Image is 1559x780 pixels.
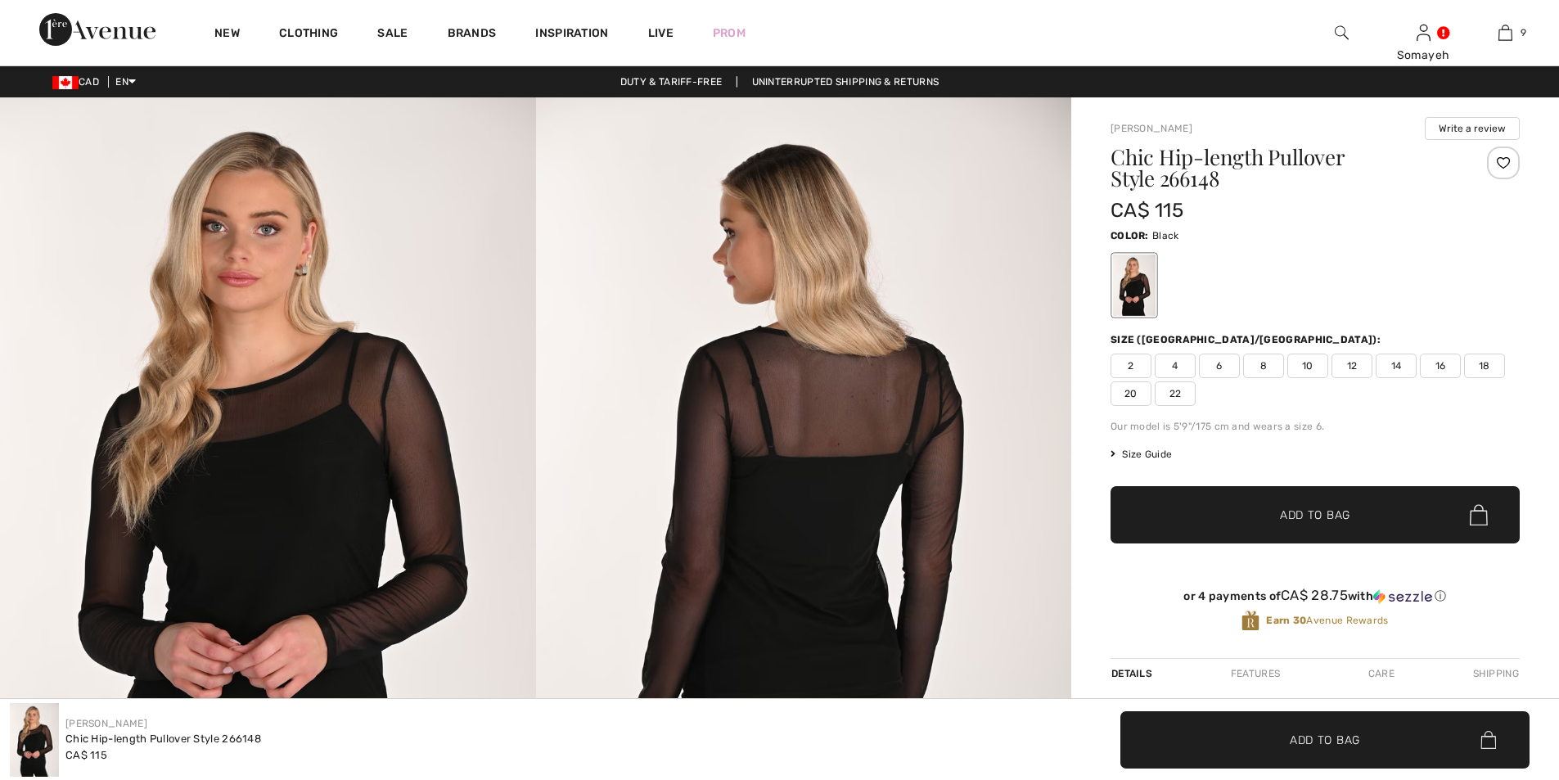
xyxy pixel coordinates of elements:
[1120,711,1530,769] button: Add to Bag
[1420,354,1461,378] span: 16
[1111,659,1156,688] div: Details
[1290,731,1360,748] span: Add to Bag
[1373,589,1432,604] img: Sezzle
[1521,25,1526,40] span: 9
[1155,381,1196,406] span: 22
[1287,354,1328,378] span: 10
[1152,230,1179,241] span: Black
[39,13,155,46] img: 1ère Avenue
[1111,588,1520,604] div: or 4 payments of with
[1111,588,1520,610] div: or 4 payments ofCA$ 28.75withSezzle Click to learn more about Sezzle
[1217,659,1294,688] div: Features
[1111,486,1520,543] button: Add to Bag
[1417,23,1431,43] img: My Info
[279,26,338,43] a: Clothing
[535,26,608,43] span: Inspiration
[65,749,107,761] span: CA$ 115
[1111,230,1149,241] span: Color:
[1111,147,1452,189] h1: Chic Hip-length Pullover Style 266148
[65,731,261,747] div: Chic Hip-length Pullover Style 266148
[1266,615,1306,626] strong: Earn 30
[1199,354,1240,378] span: 6
[1111,419,1520,434] div: Our model is 5'9"/175 cm and wears a size 6.
[1280,507,1350,524] span: Add to Bag
[214,26,240,43] a: New
[1243,354,1284,378] span: 8
[1111,381,1151,406] span: 20
[1354,659,1408,688] div: Care
[1111,123,1192,134] a: [PERSON_NAME]
[1417,25,1431,40] a: Sign In
[1383,47,1463,64] div: Somayeh
[1111,199,1183,222] span: CA$ 115
[1465,23,1545,43] a: 9
[52,76,79,89] img: Canadian Dollar
[10,703,59,777] img: Chic Hip-Length Pullover Style 266148
[1464,354,1505,378] span: 18
[1155,354,1196,378] span: 4
[115,76,136,88] span: EN
[52,76,106,88] span: CAD
[1111,354,1151,378] span: 2
[1241,610,1259,632] img: Avenue Rewards
[1331,354,1372,378] span: 12
[1480,731,1496,749] img: Bag.svg
[1425,117,1520,140] button: Write a review
[648,25,674,42] a: Live
[1111,332,1384,347] div: Size ([GEOGRAPHIC_DATA]/[GEOGRAPHIC_DATA]):
[1281,587,1348,603] span: CA$ 28.75
[1376,354,1417,378] span: 14
[1266,613,1388,628] span: Avenue Rewards
[1111,447,1172,462] span: Size Guide
[377,26,408,43] a: Sale
[448,26,497,43] a: Brands
[1335,23,1349,43] img: search the website
[1498,23,1512,43] img: My Bag
[1470,504,1488,525] img: Bag.svg
[1113,255,1156,316] div: Black
[65,718,147,729] a: [PERSON_NAME]
[713,25,746,42] a: Prom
